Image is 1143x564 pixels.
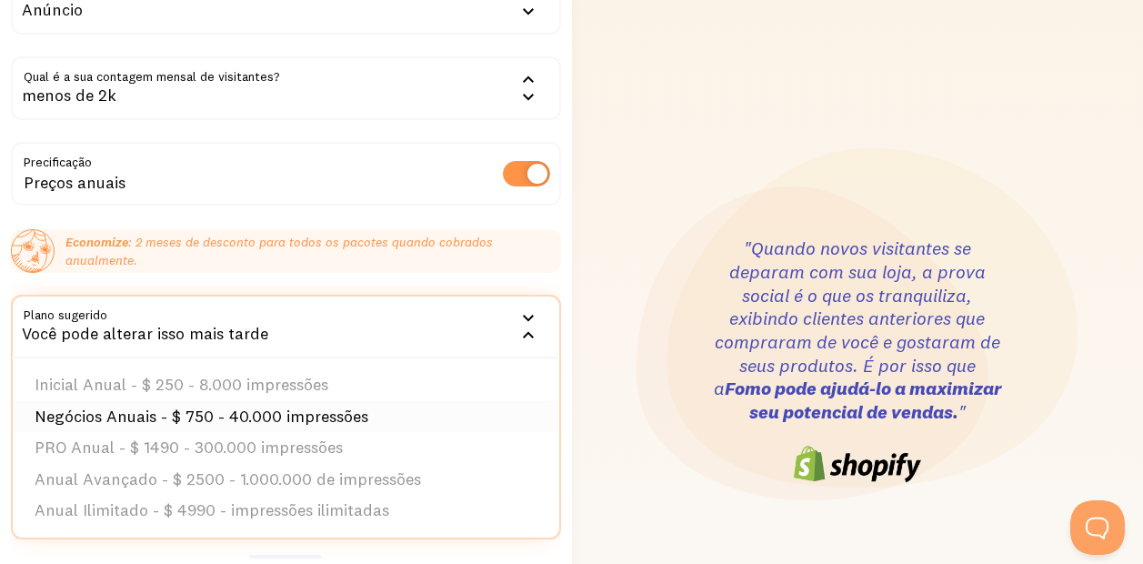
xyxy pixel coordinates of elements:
div: Preços anuais [11,142,561,208]
iframe: Help Scout Beacon - Open [1070,500,1125,555]
h3: " [712,237,1003,424]
li: Inicial Anual - $ 250 - 8.000 impressões [13,369,559,401]
li: Negócios Anuais - $ 750 - 40.000 impressões [13,401,559,433]
font: : 2 meses de desconto para todos os pacotes quando cobrados anualmente. [65,234,493,268]
font: "Quando novos visitantes se deparam com sua loja, a prova social é o que os tranquiliza, exibindo... [714,237,1001,423]
li: Anual Ilimitado - $ 4990 - impressões ilimitadas [13,495,559,527]
div: menos de 2k [11,56,561,120]
div: Você pode alterar isso mais tarde [11,295,561,358]
strong: Economize [65,234,128,250]
li: PRO Anual - $ 1490 - 300.000 impressões [13,432,559,464]
li: Anual Avançado - $ 2500 - 1.000.000 de impressões [13,464,559,496]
